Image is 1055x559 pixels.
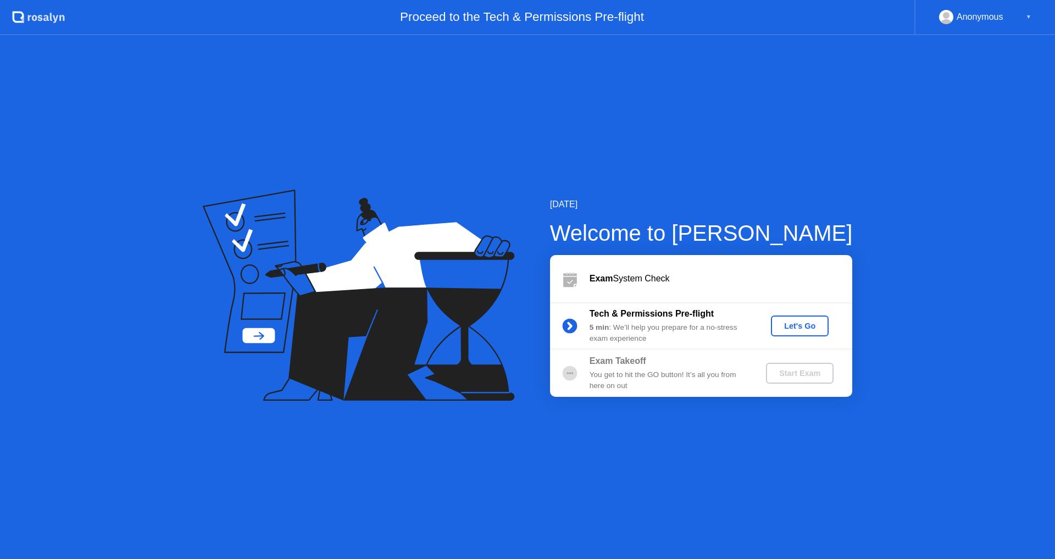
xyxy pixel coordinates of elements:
button: Start Exam [766,363,834,384]
div: [DATE] [550,198,853,211]
div: You get to hit the GO button! It’s all you from here on out [590,369,748,392]
div: : We’ll help you prepare for a no-stress exam experience [590,322,748,345]
b: 5 min [590,323,609,331]
div: Anonymous [957,10,1003,24]
div: ▼ [1026,10,1031,24]
div: System Check [590,272,852,285]
button: Let's Go [771,316,829,336]
div: Welcome to [PERSON_NAME] [550,217,853,250]
b: Exam Takeoff [590,356,646,366]
b: Tech & Permissions Pre-flight [590,309,714,318]
b: Exam [590,274,613,283]
div: Start Exam [770,369,829,378]
div: Let's Go [775,322,824,330]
